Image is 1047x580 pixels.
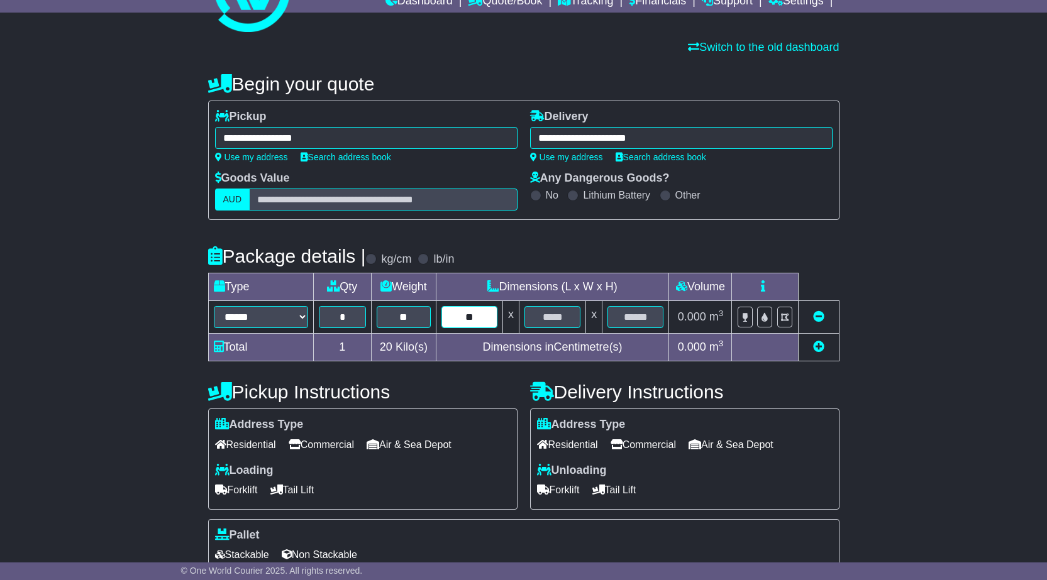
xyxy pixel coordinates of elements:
[436,273,669,301] td: Dimensions (L x W x H)
[546,189,558,201] label: No
[215,152,288,162] a: Use my address
[372,334,436,361] td: Kilo(s)
[208,381,518,402] h4: Pickup Instructions
[709,310,724,323] span: m
[675,189,701,201] label: Other
[583,189,650,201] label: Lithium Battery
[215,464,274,478] label: Loading
[537,435,598,454] span: Residential
[313,334,372,361] td: 1
[709,341,724,353] span: m
[502,301,519,334] td: x
[688,41,839,53] a: Switch to the old dashboard
[436,334,669,361] td: Dimensions in Centimetre(s)
[215,189,250,211] label: AUD
[530,172,670,185] label: Any Dangerous Goods?
[678,341,706,353] span: 0.000
[433,253,454,266] label: lb/in
[719,309,724,318] sup: 3
[301,152,391,162] a: Search address book
[530,381,839,402] h4: Delivery Instructions
[208,74,839,94] h4: Begin your quote
[616,152,706,162] a: Search address book
[586,301,602,334] td: x
[289,435,354,454] span: Commercial
[282,545,357,564] span: Non Stackable
[215,110,267,124] label: Pickup
[270,480,314,500] span: Tail Lift
[215,480,258,500] span: Forklift
[215,545,269,564] span: Stackable
[813,310,824,323] a: Remove this item
[380,341,392,353] span: 20
[669,273,732,301] td: Volume
[215,528,260,542] label: Pallet
[313,273,372,301] td: Qty
[367,435,451,454] span: Air & Sea Depot
[537,464,607,478] label: Unloading
[611,435,676,454] span: Commercial
[537,480,580,500] span: Forklift
[719,339,724,348] sup: 3
[372,273,436,301] td: Weight
[537,418,626,432] label: Address Type
[181,566,363,576] span: © One World Courier 2025. All rights reserved.
[208,334,313,361] td: Total
[381,253,411,266] label: kg/cm
[813,341,824,353] a: Add new item
[208,246,366,266] h4: Package details |
[215,435,276,454] span: Residential
[678,310,706,323] span: 0.000
[689,435,773,454] span: Air & Sea Depot
[208,273,313,301] td: Type
[530,152,603,162] a: Use my address
[215,418,304,432] label: Address Type
[215,172,290,185] label: Goods Value
[530,110,589,124] label: Delivery
[592,480,636,500] span: Tail Lift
